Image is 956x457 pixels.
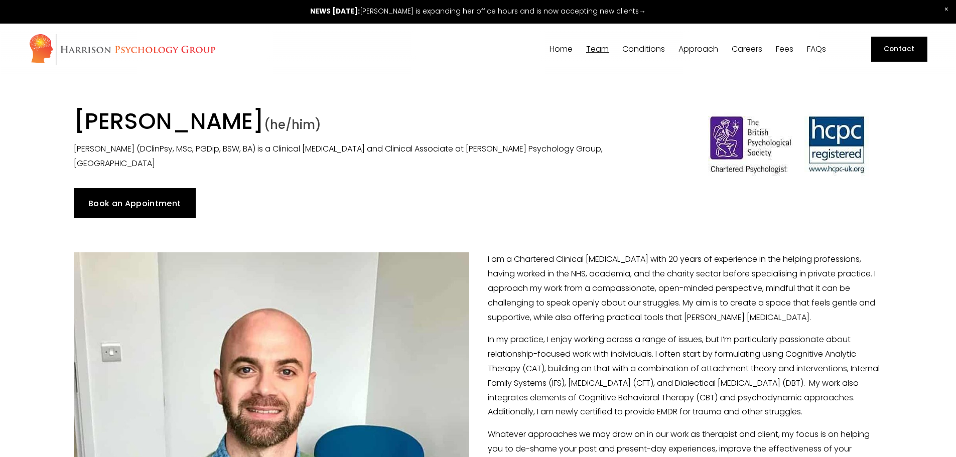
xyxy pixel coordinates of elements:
a: folder dropdown [622,45,665,54]
a: Fees [776,45,793,54]
a: Book an Appointment [74,188,196,218]
h1: [PERSON_NAME] [74,108,676,139]
a: FAQs [807,45,826,54]
span: Conditions [622,45,665,53]
a: Contact [871,37,927,62]
img: Harrison Psychology Group [29,33,216,66]
p: In my practice, I enjoy working across a range of issues, but I’m particularly passionate about r... [74,333,883,419]
p: [PERSON_NAME] (DClinPsy, MSc, PGDip, BSW, BA) is a Clinical [MEDICAL_DATA] and Clinical Associate... [74,142,676,171]
a: folder dropdown [678,45,718,54]
span: (he/him) [264,116,321,133]
a: Home [550,45,573,54]
span: Team [586,45,609,53]
a: Careers [732,45,762,54]
a: folder dropdown [586,45,609,54]
span: Approach [678,45,718,53]
p: I am a Chartered Clinical [MEDICAL_DATA] with 20 years of experience in the helping professions, ... [74,252,883,325]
